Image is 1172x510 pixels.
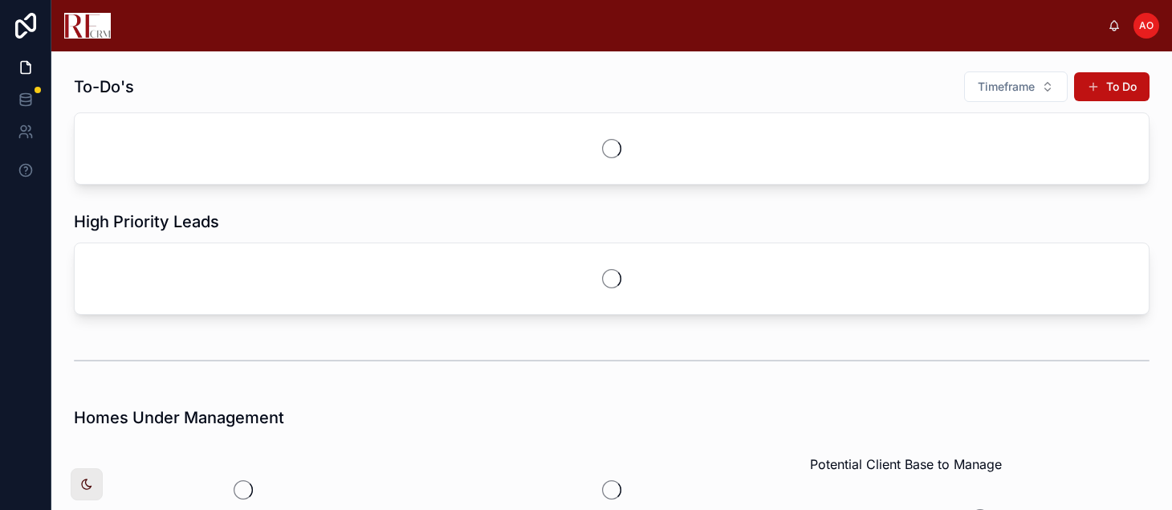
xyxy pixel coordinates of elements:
[74,210,219,233] h1: High Priority Leads
[74,406,284,429] h1: Homes Under Management
[124,8,1108,14] div: scrollable content
[64,13,111,39] img: App logo
[978,79,1035,95] span: Timeframe
[810,455,1002,474] span: Potential Client Base to Manage
[1074,72,1150,101] button: To Do
[74,75,134,98] h1: To-Do's
[964,71,1068,102] button: Select Button
[1139,19,1154,32] span: AO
